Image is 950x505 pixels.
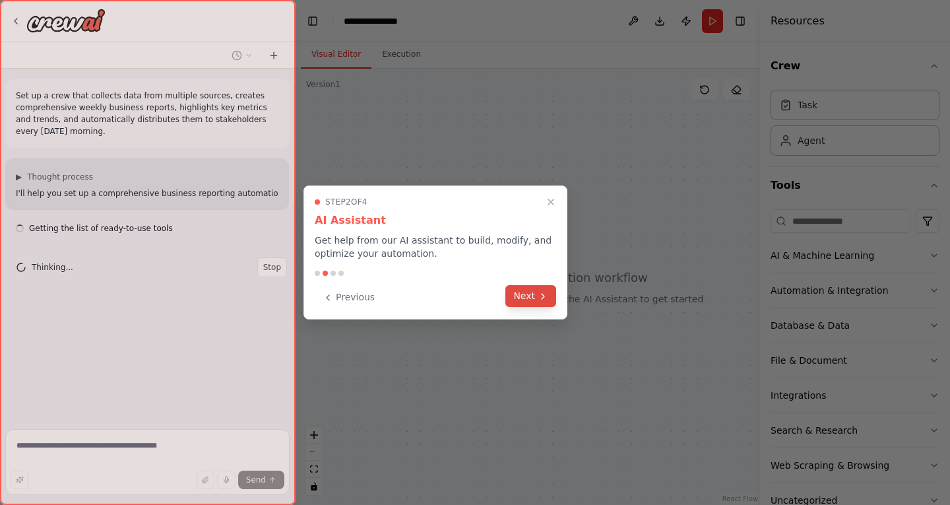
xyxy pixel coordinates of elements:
button: Hide left sidebar [303,12,322,30]
button: Next [505,285,556,307]
button: Close walkthrough [543,194,559,210]
h3: AI Assistant [315,213,556,228]
button: Previous [315,286,383,308]
span: Step 2 of 4 [325,197,367,207]
p: Get help from our AI assistant to build, modify, and optimize your automation. [315,234,556,260]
